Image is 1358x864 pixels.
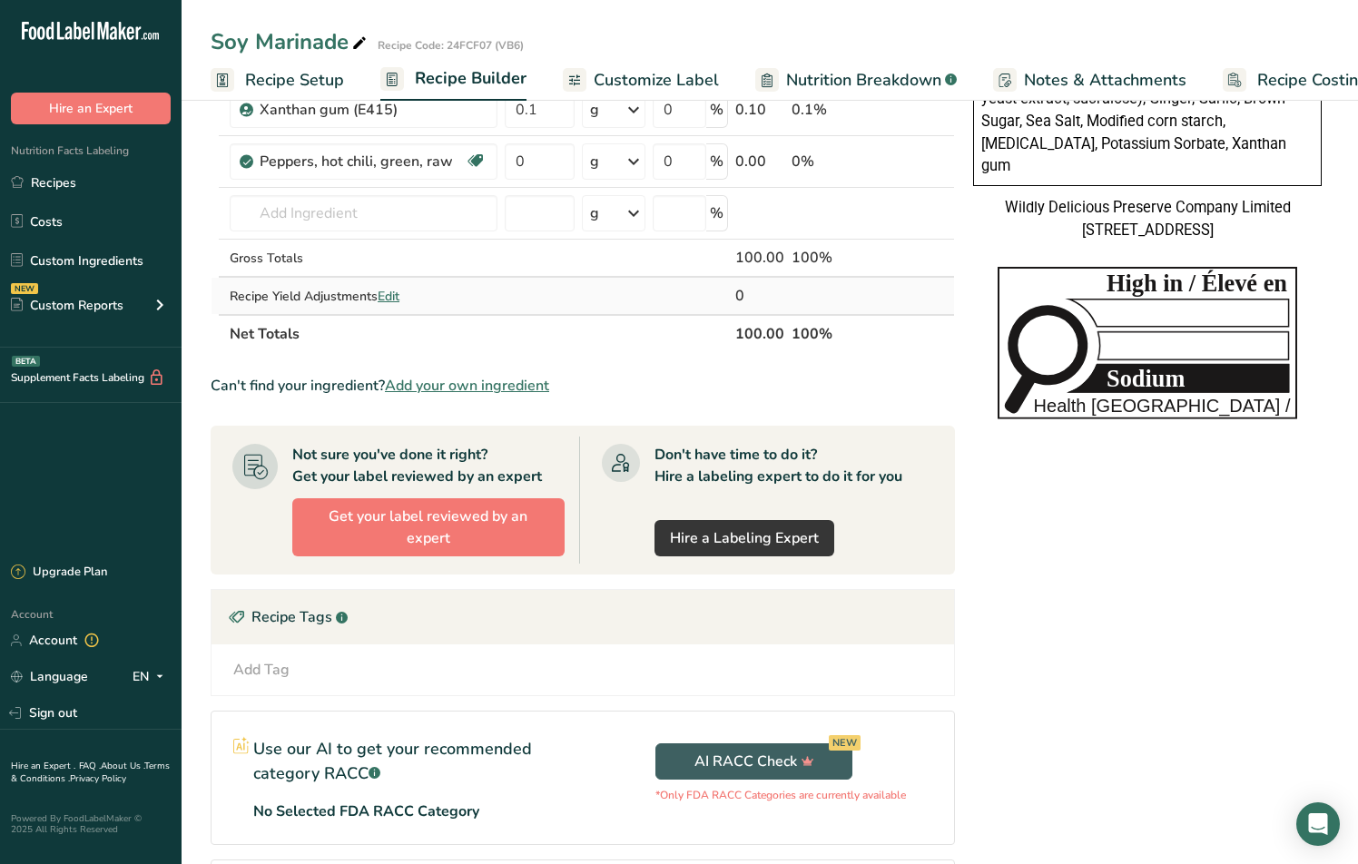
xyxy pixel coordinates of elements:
div: 0.00 [735,151,784,172]
span: AI RACC Check [694,751,814,772]
input: Add Ingredient [230,195,497,231]
div: BETA [12,356,40,367]
div: Custom Reports [11,296,123,315]
button: Get your label reviewed by an expert [292,498,565,556]
a: About Us . [101,760,144,772]
div: NEW [829,735,861,751]
span: Nutrition Breakdown [786,68,941,93]
div: g [590,151,599,172]
a: Nutrition Breakdown [755,60,957,101]
tspan: Sodium [1107,366,1185,392]
div: Open Intercom Messenger [1296,802,1340,846]
p: Use our AI to get your recommended category RACC [253,737,561,786]
button: Hire an Expert [11,93,171,124]
div: Powered By FoodLabelMaker © 2025 All Rights Reserved [11,813,171,835]
th: 100.00 [732,314,788,352]
a: Terms & Conditions . [11,760,170,785]
span: Get your label reviewed by an expert [308,506,549,549]
th: Net Totals [226,314,732,352]
a: Recipe Builder [380,58,526,102]
span: Notes & Attachments [1024,68,1186,93]
div: Wildly Delicious Preserve Company Limited [STREET_ADDRESS] [973,197,1322,241]
span: Add your own ingredient [385,375,549,397]
div: EN [133,666,171,688]
a: Notes & Attachments [993,60,1186,101]
a: FAQ . [79,760,101,772]
button: AI RACC Check NEW [655,743,852,780]
div: Soy Marinade [211,25,370,58]
div: Recipe Code: 24FCF07 (VB6) [378,37,524,54]
a: Language [11,661,88,692]
span: Recipe Builder [415,66,526,91]
span: Customize Label [594,68,719,93]
div: Not sure you've done it right? Get your label reviewed by an expert [292,444,542,487]
div: Recipe Yield Adjustments [230,287,497,306]
th: 100% [788,314,872,352]
div: Upgrade Plan [11,564,107,582]
p: *Only FDA RACC Categories are currently available [655,787,906,803]
div: Recipe Tags [212,590,954,644]
div: 100.00 [735,247,784,269]
div: 0.10 [735,99,784,121]
div: Don't have time to do it? Hire a labeling expert to do it for you [654,444,902,487]
div: 0 [735,285,784,307]
div: g [590,202,599,224]
span: Recipe Setup [245,68,344,93]
div: Xanthan gum (E415) [260,99,487,121]
div: Add Tag [233,659,290,681]
div: Gross Totals [230,249,497,268]
div: 0.1% [792,99,869,121]
div: 0% [792,151,869,172]
a: Recipe Setup [211,60,344,101]
span: Edit [378,288,399,305]
a: Hire an Expert . [11,760,75,772]
p: No Selected FDA RACC Category [253,800,479,822]
a: Hire a Labeling Expert [654,520,834,556]
div: Peppers, hot chili, green, raw [260,151,465,172]
a: Customize Label [563,60,719,101]
div: NEW [11,283,38,294]
div: 100% [792,247,869,269]
a: Privacy Policy [70,772,126,785]
tspan: High in / Élevé en [1107,270,1287,297]
div: g [590,99,599,121]
div: Can't find your ingredient? [211,375,955,397]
